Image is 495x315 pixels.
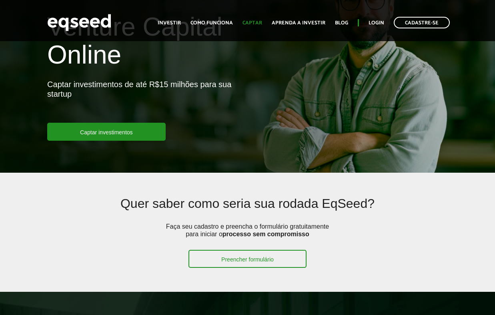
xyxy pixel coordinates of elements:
[47,123,166,141] a: Captar investimentos
[47,12,111,33] img: EqSeed
[47,13,241,73] h1: Venture Capital Online
[163,223,331,250] p: Faça seu cadastro e preencha o formulário gratuitamente para iniciar o
[47,80,241,123] p: Captar investimentos de até R$15 milhões para sua startup
[88,197,407,223] h2: Quer saber como seria sua rodada EqSeed?
[158,20,181,26] a: Investir
[188,250,307,268] a: Preencher formulário
[335,20,348,26] a: Blog
[190,20,233,26] a: Como funciona
[369,20,384,26] a: Login
[272,20,325,26] a: Aprenda a investir
[222,231,309,237] strong: processo sem compromisso
[242,20,262,26] a: Captar
[394,17,450,28] a: Cadastre-se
